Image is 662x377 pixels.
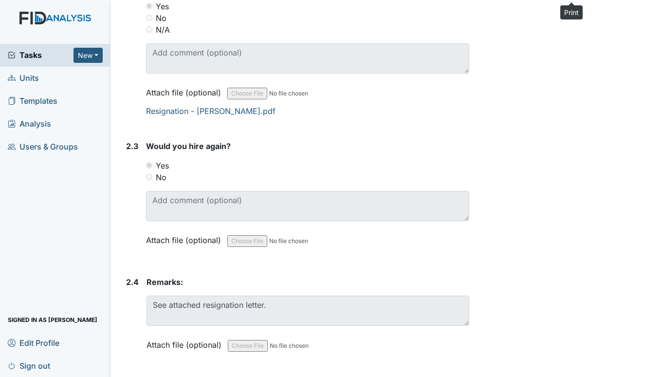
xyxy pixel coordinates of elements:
[146,3,152,9] input: Yes
[147,334,225,351] label: Attach file (optional)
[146,229,225,246] label: Attach file (optional)
[8,49,74,61] a: Tasks
[156,0,169,12] label: Yes
[146,26,152,33] input: N/A
[146,15,152,21] input: No
[156,24,170,36] label: N/A
[146,141,231,151] span: Would you hire again?
[8,335,59,350] span: Edit Profile
[156,160,169,171] label: Yes
[147,277,183,287] span: Remarks:
[156,12,166,24] label: No
[8,312,97,327] span: Signed in as [PERSON_NAME]
[146,106,276,116] a: Resignation - [PERSON_NAME].pdf
[126,276,139,288] label: 2.4
[147,296,470,326] textarea: See attached resignation letter.
[8,94,57,109] span: Templates
[126,140,138,152] label: 2.3
[146,81,225,98] label: Attach file (optional)
[146,162,152,169] input: Yes
[8,71,39,86] span: Units
[8,116,51,132] span: Analysis
[8,139,78,154] span: Users & Groups
[560,5,583,19] div: Print
[8,358,50,373] span: Sign out
[156,171,166,183] label: No
[146,174,152,180] input: No
[74,48,103,63] button: New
